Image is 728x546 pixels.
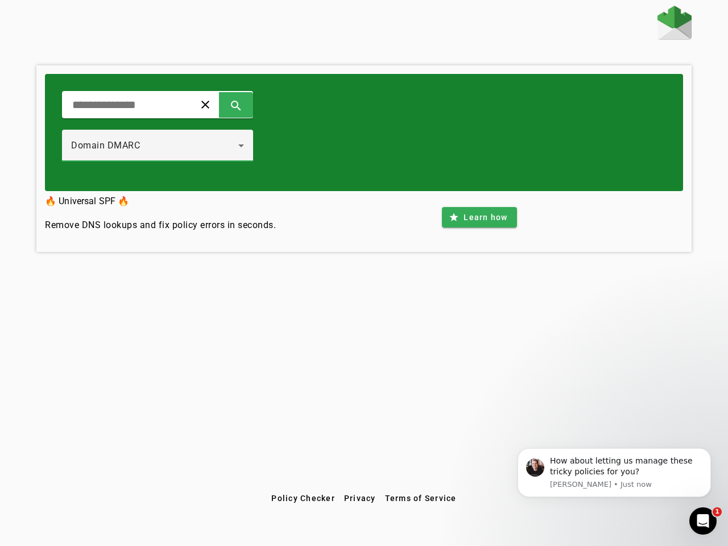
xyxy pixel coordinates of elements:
h4: Remove DNS lookups and fix policy errors in seconds. [45,218,276,232]
span: 1 [713,507,722,516]
a: Home [657,6,692,43]
span: Terms of Service [385,494,457,503]
span: Privacy [344,494,376,503]
button: Privacy [340,488,380,508]
span: Domain DMARC [71,140,140,151]
span: Policy Checker [271,494,335,503]
img: Fraudmarc Logo [657,6,692,40]
button: Policy Checker [267,488,340,508]
button: Learn how [442,207,516,227]
iframe: Intercom notifications message [500,431,728,515]
span: Learn how [464,212,507,223]
h3: 🔥 Universal SPF 🔥 [45,193,276,209]
button: Terms of Service [380,488,461,508]
iframe: Intercom live chat [689,507,717,535]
